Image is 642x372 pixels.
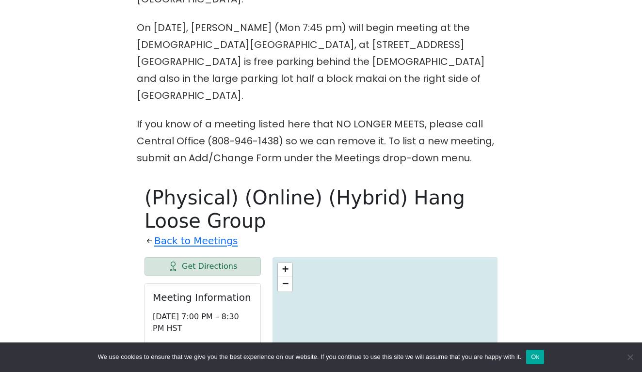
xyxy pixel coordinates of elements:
p: If you know of a meeting listed here that NO LONGER MEETS, please call Central Office (808-946-14... [137,116,505,167]
a: Zoom out [278,277,292,292]
span: We use cookies to ensure that we give you the best experience on our website. If you continue to ... [98,352,521,362]
span: + [282,263,289,275]
span: No [625,352,635,362]
a: Zoom in [278,263,292,277]
button: Ok [526,350,544,364]
h1: (Physical) (Online) (Hybrid) Hang Loose Group [144,186,498,232]
p: On [DATE], [PERSON_NAME] (Mon 7:45 pm) will begin meeting at the [DEMOGRAPHIC_DATA][GEOGRAPHIC_DA... [137,19,505,104]
a: Get Directions [144,257,261,276]
p: [DATE] 7:00 PM – 8:30 PM HST [153,311,253,334]
h2: Meeting Information [153,292,253,303]
a: Back to Meetings [154,232,238,249]
span: − [282,277,289,289]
